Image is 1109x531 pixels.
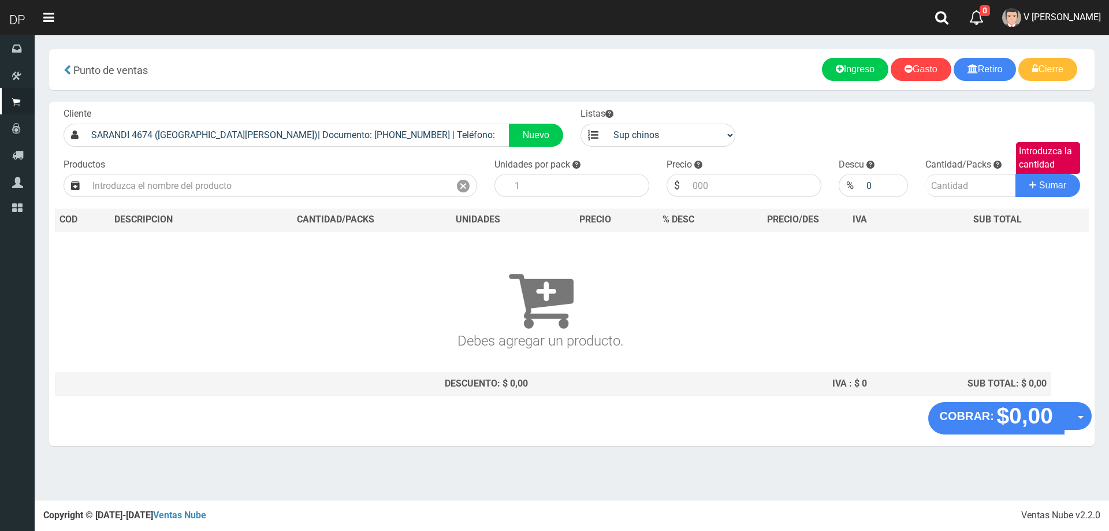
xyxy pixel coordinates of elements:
label: Precio [667,158,692,172]
strong: Copyright © [DATE]-[DATE] [43,510,206,521]
span: SUB TOTAL [973,213,1022,226]
h3: Debes agregar un producto. [59,248,1022,348]
input: Consumidor Final [85,124,509,147]
a: Nuevo [509,124,563,147]
img: User Image [1002,8,1021,27]
strong: COBRAR: [940,410,994,422]
label: Cantidad/Packs [925,158,991,172]
th: DES [110,209,247,232]
span: 0 [980,5,990,16]
label: Introduzca la cantidad [1016,142,1080,174]
label: Cliente [64,107,91,121]
span: V [PERSON_NAME] [1024,12,1101,23]
label: Productos [64,158,105,172]
a: Ventas Nube [153,510,206,521]
th: CANTIDAD/PACKS [247,209,423,232]
strong: $0,00 [996,403,1053,428]
span: CRIPCION [131,214,173,225]
a: Gasto [891,58,951,81]
th: UNIDADES [423,209,533,232]
a: Ingreso [822,58,888,81]
a: Cierre [1018,58,1077,81]
span: Sumar [1039,180,1066,190]
label: Unidades por pack [494,158,570,172]
button: COBRAR: $0,00 [928,402,1065,435]
div: $ [667,174,687,197]
label: Listas [580,107,613,121]
div: SUB TOTAL: $ 0,00 [876,377,1047,391]
span: IVA [853,214,867,225]
a: Retiro [954,58,1017,81]
div: % [839,174,861,197]
button: Sumar [1015,174,1080,197]
div: IVA : $ 0 [704,377,867,391]
div: DESCUENTO: $ 0,00 [252,377,528,391]
input: 000 [687,174,821,197]
input: Cantidad [925,174,1017,197]
span: Punto de ventas [73,64,148,76]
th: COD [55,209,110,232]
label: Descu [839,158,864,172]
input: Introduzca el nombre del producto [87,174,450,197]
span: % DESC [663,214,694,225]
span: PRECIO/DES [767,214,819,225]
input: 000 [861,174,907,197]
span: PRECIO [579,213,611,226]
input: 1 [509,174,649,197]
div: Ventas Nube v2.2.0 [1021,509,1100,522]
